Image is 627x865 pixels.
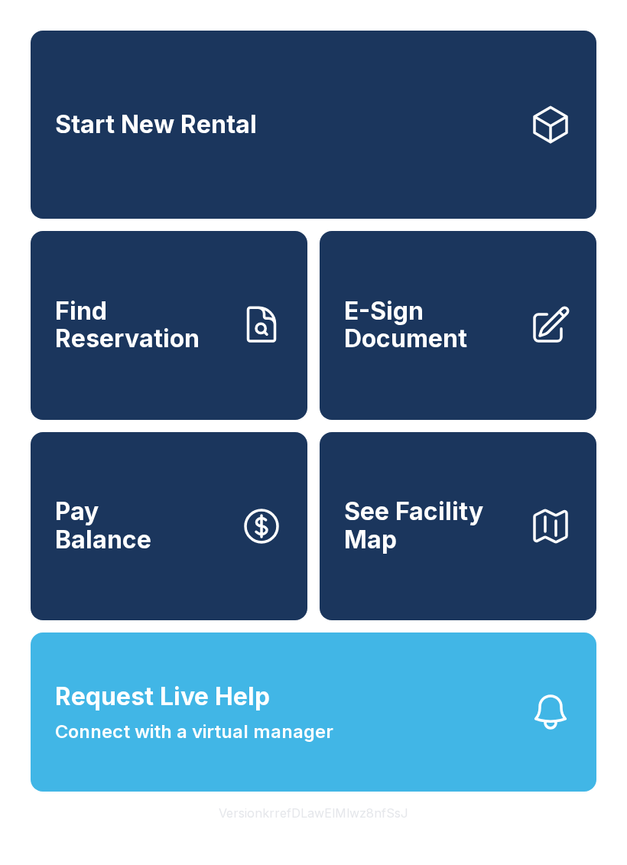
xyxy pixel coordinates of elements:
span: Start New Rental [55,111,257,139]
span: Find Reservation [55,298,228,353]
button: PayBalance [31,432,307,620]
button: VersionkrrefDLawElMlwz8nfSsJ [206,792,421,834]
a: Find Reservation [31,231,307,419]
a: E-Sign Document [320,231,596,419]
button: See Facility Map [320,432,596,620]
span: E-Sign Document [344,298,517,353]
a: Start New Rental [31,31,596,219]
span: Pay Balance [55,498,151,554]
span: See Facility Map [344,498,517,554]
span: Connect with a virtual manager [55,718,333,746]
button: Request Live HelpConnect with a virtual manager [31,632,596,792]
span: Request Live Help [55,678,270,715]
